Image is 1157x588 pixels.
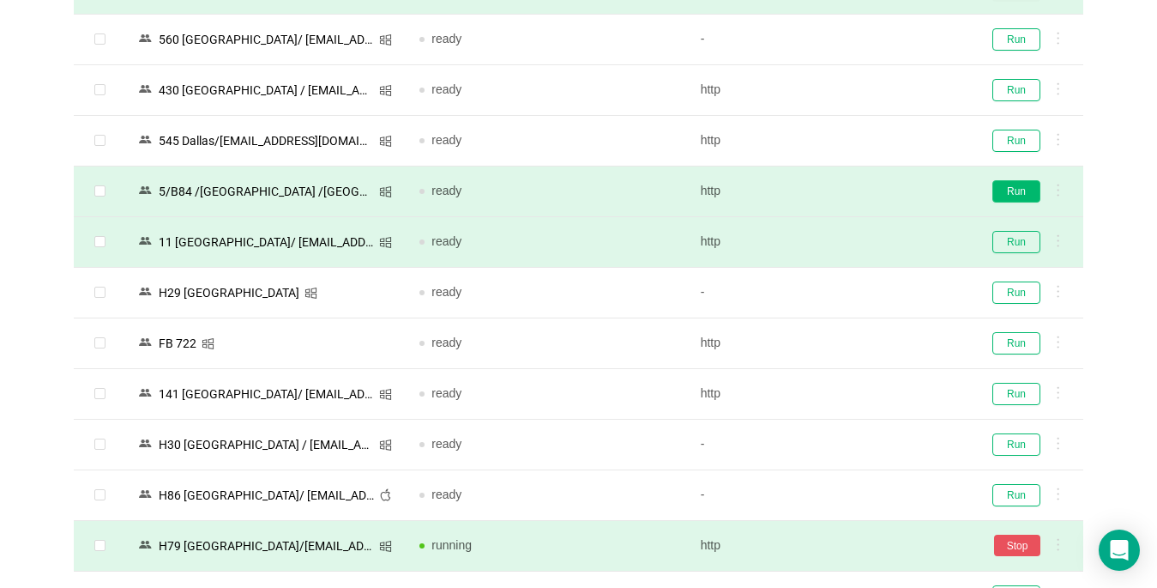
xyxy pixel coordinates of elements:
[992,180,1040,203] button: Run
[992,282,1040,304] button: Run
[431,285,461,299] span: ready
[687,167,967,217] td: http
[379,439,392,452] i: icon: windows
[687,318,967,369] td: http
[687,15,967,65] td: -
[431,336,461,349] span: ready
[687,369,967,420] td: http
[379,540,392,553] i: icon: windows
[994,535,1040,556] button: Stop
[202,337,214,350] i: icon: windows
[992,433,1040,456] button: Run
[687,521,967,572] td: http
[154,282,304,304] div: H29 [GEOGRAPHIC_DATA]
[431,488,461,501] span: ready
[992,231,1040,253] button: Run
[154,28,379,51] div: 560 [GEOGRAPHIC_DATA]/ [EMAIL_ADDRESS][DOMAIN_NAME]
[304,287,317,300] i: icon: windows
[687,268,967,318] td: -
[379,84,392,97] i: icon: windows
[1099,530,1140,571] div: Open Intercom Messenger
[154,484,379,506] div: Н86 [GEOGRAPHIC_DATA]/ [EMAIL_ADDRESS][DOMAIN_NAME] [1]
[379,185,392,198] i: icon: windows
[992,28,1040,51] button: Run
[379,388,392,401] i: icon: windows
[992,79,1040,101] button: Run
[154,180,379,203] div: 5/В84 /[GEOGRAPHIC_DATA] /[GEOGRAPHIC_DATA]/ [EMAIL_ADDRESS][DOMAIN_NAME]
[154,79,379,101] div: 430 [GEOGRAPHIC_DATA] / [EMAIL_ADDRESS][DOMAIN_NAME]
[431,437,461,451] span: ready
[431,538,472,552] span: running
[154,433,379,456] div: Н30 [GEOGRAPHIC_DATA] / [EMAIL_ADDRESS][DOMAIN_NAME]
[687,217,967,268] td: http
[992,332,1040,355] button: Run
[431,82,461,96] span: ready
[687,420,967,470] td: -
[154,332,202,355] div: FB 722
[992,383,1040,405] button: Run
[431,32,461,45] span: ready
[431,184,461,197] span: ready
[379,135,392,148] i: icon: windows
[992,130,1040,152] button: Run
[992,484,1040,506] button: Run
[379,488,392,501] i: icon: apple
[431,234,461,248] span: ready
[687,470,967,521] td: -
[154,383,379,405] div: 141 [GEOGRAPHIC_DATA]/ [EMAIL_ADDRESS][DOMAIN_NAME]
[154,535,379,557] div: H79 [GEOGRAPHIC_DATA]/[EMAIL_ADDRESS][DOMAIN_NAME] [1]
[431,133,461,147] span: ready
[431,386,461,400] span: ready
[379,33,392,46] i: icon: windows
[687,116,967,167] td: http
[687,65,967,116] td: http
[154,130,379,152] div: 545 Dallas/[EMAIL_ADDRESS][DOMAIN_NAME]
[379,236,392,249] i: icon: windows
[154,231,379,253] div: 11 [GEOGRAPHIC_DATA]/ [EMAIL_ADDRESS][DOMAIN_NAME]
